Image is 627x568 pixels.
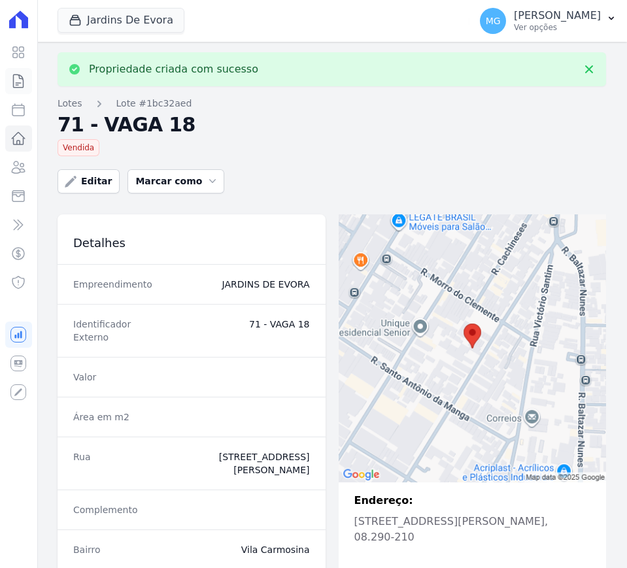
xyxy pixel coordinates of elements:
[486,16,501,25] span: MG
[127,169,224,193] button: Marcar como
[73,371,145,384] dt: Valor
[58,139,99,156] span: Vendida
[73,278,145,291] dt: Empreendimento
[73,543,145,556] dt: Bairro
[116,97,192,110] a: Lote #1bc32aed
[73,503,145,516] dt: Complemento
[58,97,82,110] a: Lotes
[58,8,184,33] button: Jardins De Evora
[354,514,591,545] p: [STREET_ADDRESS][PERSON_NAME], 08.290-210
[514,9,601,22] p: [PERSON_NAME]
[469,3,627,39] button: MG [PERSON_NAME] Ver opções
[73,235,152,251] h3: Detalhes
[58,97,606,110] nav: Breadcrumb
[73,318,150,344] dt: Identificador Externo
[156,450,310,476] dd: [STREET_ADDRESS][PERSON_NAME]
[89,63,258,76] p: Propriedade criada com sucesso
[156,278,310,291] dd: JARDINS DE EVORA
[156,543,310,556] dd: Vila Carmosina
[73,450,145,476] dt: Rua
[339,214,607,482] img: staticmap
[58,116,606,134] h2: 71 - VAGA 18
[73,410,145,424] dt: Área em m2
[354,493,591,509] p: Endereço:
[58,169,120,193] a: Editar
[153,318,310,344] dd: 71 - VAGA 18
[514,22,601,33] p: Ver opções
